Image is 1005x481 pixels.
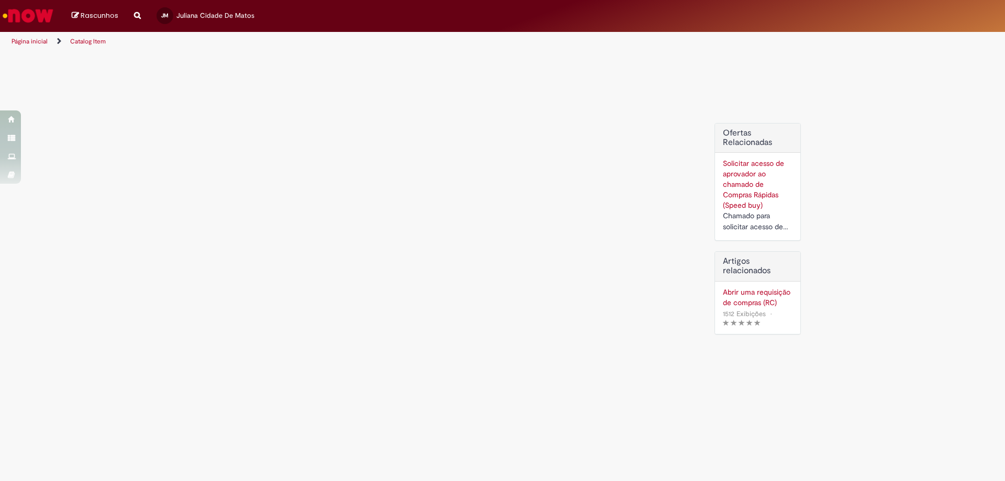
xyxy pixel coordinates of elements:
[1,5,55,26] img: ServiceNow
[723,287,792,308] a: Abrir uma requisição de compras (RC)
[8,32,662,51] ul: Trilhas de página
[81,10,118,20] span: Rascunhos
[723,309,766,318] span: 1512 Exibições
[768,307,774,321] span: •
[723,210,792,232] div: Chamado para solicitar acesso de aprovador ao ticket de Speed buy
[714,123,801,241] div: Ofertas Relacionadas
[723,257,792,275] h3: Artigos relacionados
[723,159,784,210] a: Solicitar acesso de aprovador ao chamado de Compras Rápidas (Speed buy)
[723,129,792,147] h2: Ofertas Relacionadas
[70,37,106,46] a: Catalog Item
[72,11,118,21] a: Rascunhos
[176,11,254,20] span: Juliana Cidade De Matos
[12,37,48,46] a: Página inicial
[161,12,169,19] span: JM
